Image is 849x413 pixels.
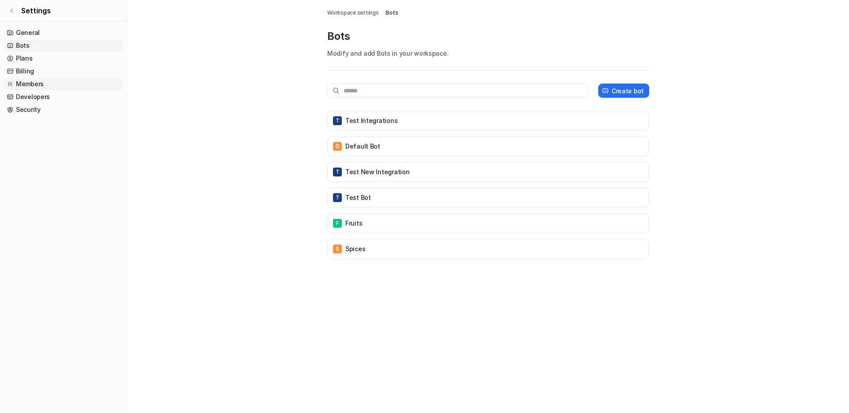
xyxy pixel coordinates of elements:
p: Test Integrations [345,116,398,125]
a: Plans [4,52,123,65]
a: Billing [4,65,123,77]
span: Settings [21,5,51,16]
span: T [333,116,342,125]
img: create [602,88,609,94]
p: Test New Integration [345,168,409,176]
span: / [382,9,383,17]
a: Security [4,103,123,116]
p: Fruits [345,219,362,228]
a: General [4,27,123,39]
span: S [333,245,342,253]
p: Bots [327,29,649,43]
a: Workspace settings [327,9,379,17]
a: Developers [4,91,123,103]
span: T [333,193,342,202]
span: D [333,142,342,151]
span: T [333,168,342,176]
span: F [333,219,342,228]
button: Create bot [598,84,649,98]
p: Default Bot [345,142,380,151]
p: Create bot [612,86,644,96]
p: Spices [345,245,365,253]
a: Bots [386,9,398,17]
a: Members [4,78,123,90]
p: Test Bot [345,193,371,202]
a: Bots [4,39,123,52]
p: Modify and add Bots in your workspace. [327,49,649,58]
